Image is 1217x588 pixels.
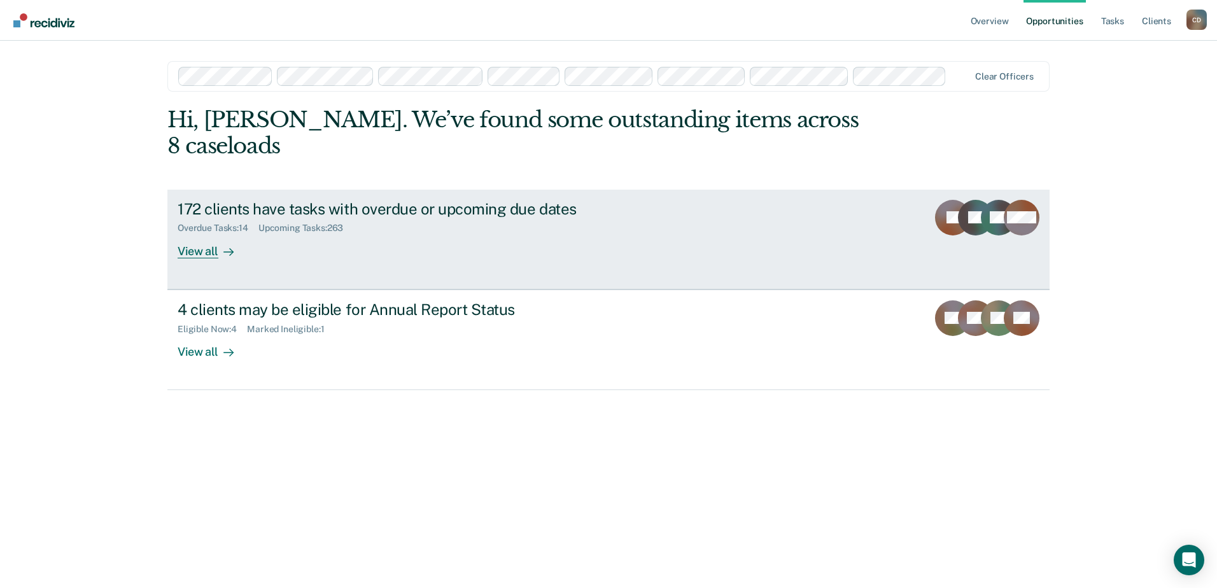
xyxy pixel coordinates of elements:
div: Upcoming Tasks : 263 [258,223,354,234]
div: C D [1186,10,1207,30]
div: Overdue Tasks : 14 [178,223,258,234]
button: Profile dropdown button [1186,10,1207,30]
div: 4 clients may be eligible for Annual Report Status [178,300,624,319]
div: 172 clients have tasks with overdue or upcoming due dates [178,200,624,218]
img: Recidiviz [13,13,74,27]
div: Marked Ineligible : 1 [247,324,334,335]
a: 172 clients have tasks with overdue or upcoming due datesOverdue Tasks:14Upcoming Tasks:263View all [167,190,1050,290]
div: Clear officers [975,71,1034,82]
div: Hi, [PERSON_NAME]. We’ve found some outstanding items across 8 caseloads [167,107,873,159]
div: View all [178,334,249,359]
div: Open Intercom Messenger [1174,545,1204,575]
div: Eligible Now : 4 [178,324,247,335]
div: View all [178,234,249,258]
a: 4 clients may be eligible for Annual Report StatusEligible Now:4Marked Ineligible:1View all [167,290,1050,390]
